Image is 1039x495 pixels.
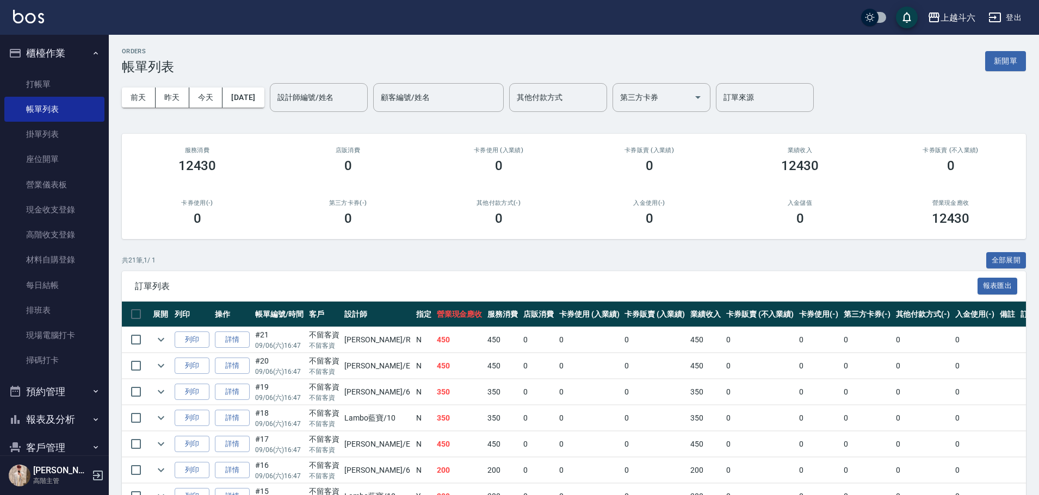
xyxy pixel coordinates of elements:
[255,445,304,455] p: 09/06 (六) 16:47
[4,97,104,122] a: 帳單列表
[521,405,556,431] td: 0
[156,87,189,108] button: 昨天
[556,327,622,353] td: 0
[215,436,250,453] a: 詳情
[688,379,723,405] td: 350
[689,89,707,106] button: Open
[723,458,796,483] td: 0
[153,462,169,478] button: expand row
[622,327,688,353] td: 0
[622,379,688,405] td: 0
[622,353,688,379] td: 0
[175,331,209,348] button: 列印
[985,51,1026,71] button: 新開單
[688,458,723,483] td: 200
[688,353,723,379] td: 450
[150,302,172,327] th: 展開
[738,147,862,154] h2: 業績收入
[521,458,556,483] td: 0
[286,199,410,206] h2: 第三方卡券(-)
[888,199,1013,206] h2: 營業現金應收
[189,87,223,108] button: 今天
[309,434,339,445] div: 不留客資
[4,323,104,348] a: 現場電腦打卡
[796,405,841,431] td: 0
[436,199,561,206] h2: 其他付款方式(-)
[495,158,503,173] h3: 0
[342,327,413,353] td: [PERSON_NAME] /R
[622,302,688,327] th: 卡券販賣 (入業績)
[893,458,953,483] td: 0
[255,341,304,350] p: 09/06 (六) 16:47
[485,353,521,379] td: 450
[33,465,89,476] h5: [PERSON_NAME]
[9,465,30,486] img: Person
[178,158,217,173] h3: 12430
[622,431,688,457] td: 0
[344,158,352,173] h3: 0
[841,379,893,405] td: 0
[723,353,796,379] td: 0
[252,458,306,483] td: #16
[4,378,104,406] button: 預約管理
[175,410,209,427] button: 列印
[521,379,556,405] td: 0
[309,355,339,367] div: 不留客資
[135,281,978,292] span: 訂單列表
[172,302,212,327] th: 列印
[893,302,953,327] th: 其他付款方式(-)
[893,431,953,457] td: 0
[212,302,252,327] th: 操作
[252,405,306,431] td: #18
[4,405,104,434] button: 報表及分析
[896,7,918,28] button: save
[646,158,653,173] h3: 0
[309,393,339,403] p: 不留客資
[723,302,796,327] th: 卡券販賣 (不入業績)
[485,405,521,431] td: 350
[796,353,841,379] td: 0
[923,7,980,29] button: 上越斗六
[153,384,169,400] button: expand row
[485,458,521,483] td: 200
[309,471,339,481] p: 不留客資
[122,255,156,265] p: 共 21 筆, 1 / 1
[4,298,104,323] a: 排班表
[485,327,521,353] td: 450
[495,211,503,226] h3: 0
[622,458,688,483] td: 0
[521,431,556,457] td: 0
[135,199,259,206] h2: 卡券使用(-)
[984,8,1026,28] button: 登出
[688,302,723,327] th: 業績收入
[342,458,413,483] td: [PERSON_NAME] /6
[309,460,339,471] div: 不留客資
[893,405,953,431] td: 0
[941,11,975,24] div: 上越斗六
[796,302,841,327] th: 卡券使用(-)
[255,419,304,429] p: 09/06 (六) 16:47
[556,458,622,483] td: 0
[841,431,893,457] td: 0
[796,379,841,405] td: 0
[222,87,264,108] button: [DATE]
[342,379,413,405] td: [PERSON_NAME] /6
[252,353,306,379] td: #20
[978,278,1018,295] button: 報表匯出
[841,405,893,431] td: 0
[255,367,304,377] p: 09/06 (六) 16:47
[413,302,434,327] th: 指定
[985,55,1026,66] a: 新開單
[215,331,250,348] a: 詳情
[556,302,622,327] th: 卡券使用 (入業績)
[434,353,485,379] td: 450
[413,458,434,483] td: N
[413,379,434,405] td: N
[153,436,169,452] button: expand row
[215,410,250,427] a: 詳情
[309,367,339,377] p: 不留客資
[485,431,521,457] td: 450
[342,405,413,431] td: Lambo藍寶 /10
[252,431,306,457] td: #17
[309,341,339,350] p: 不留客資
